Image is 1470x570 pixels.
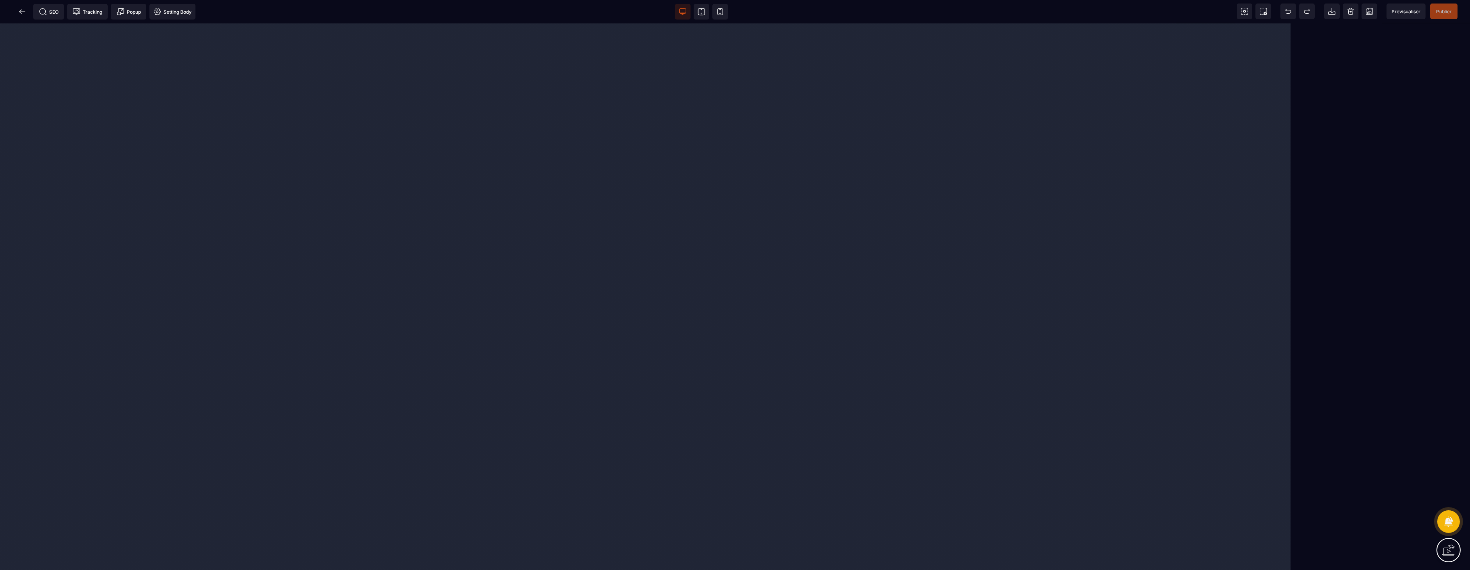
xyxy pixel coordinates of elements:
[1255,4,1271,19] span: Screenshot
[1436,9,1452,14] span: Publier
[117,8,141,16] span: Popup
[153,8,192,16] span: Setting Body
[1237,4,1252,19] span: View components
[1392,9,1420,14] span: Previsualiser
[1387,4,1426,19] span: Preview
[73,8,102,16] span: Tracking
[39,8,59,16] span: SEO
